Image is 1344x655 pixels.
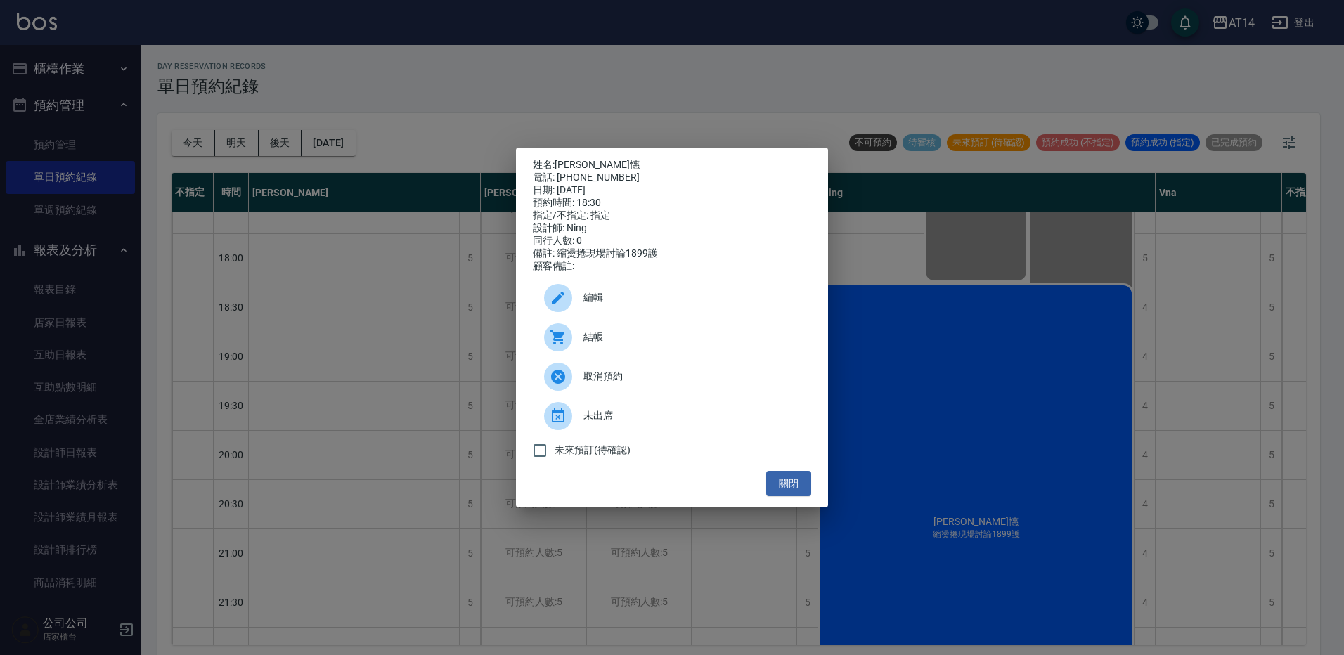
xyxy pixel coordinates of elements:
[583,330,800,344] span: 結帳
[533,222,811,235] div: 設計師: Ning
[533,235,811,247] div: 同行人數: 0
[533,184,811,197] div: 日期: [DATE]
[533,209,811,222] div: 指定/不指定: 指定
[533,260,811,273] div: 顧客備註:
[555,159,640,170] a: [PERSON_NAME]憓
[766,471,811,497] button: 關閉
[583,290,800,305] span: 編輯
[533,278,811,318] div: 編輯
[533,197,811,209] div: 預約時間: 18:30
[555,443,631,458] span: 未來預訂(待確認)
[583,369,800,384] span: 取消預約
[533,318,811,357] a: 結帳
[533,396,811,436] div: 未出席
[583,408,800,423] span: 未出席
[533,357,811,396] div: 取消預約
[533,171,811,184] div: 電話: [PHONE_NUMBER]
[533,159,811,171] p: 姓名:
[533,247,811,260] div: 備註: 縮燙捲現場討論1899護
